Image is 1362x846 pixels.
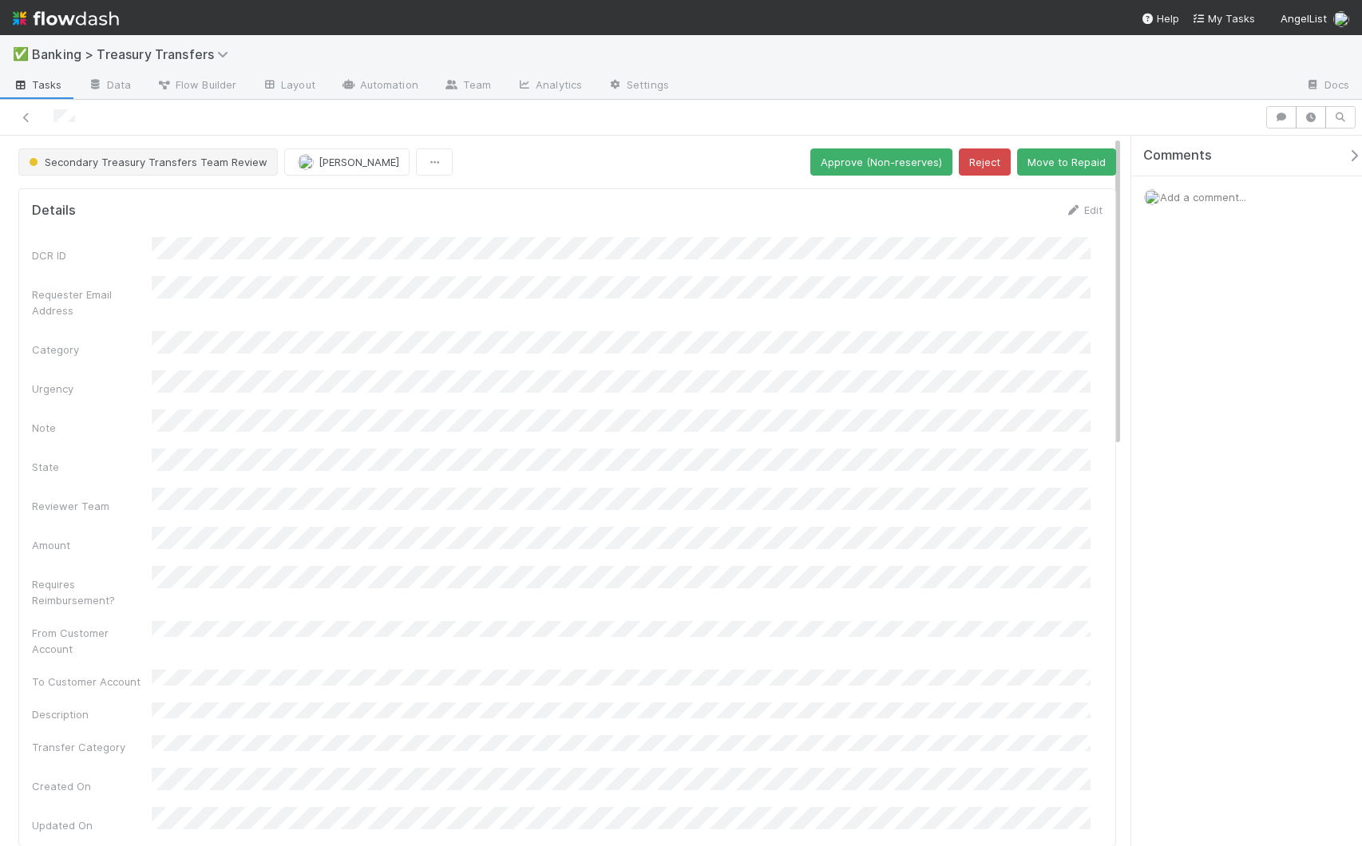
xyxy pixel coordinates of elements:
a: Docs [1293,73,1362,99]
span: Banking > Treasury Transfers [32,46,236,62]
a: Team [431,73,504,99]
img: logo-inverted-e16ddd16eac7371096b0.svg [13,5,119,32]
h5: Details [32,203,76,219]
button: Approve (Non-reserves) [810,148,952,176]
span: Tasks [13,77,62,93]
div: DCR ID [32,247,152,263]
img: avatar_5d1523cf-d377-42ee-9d1c-1d238f0f126b.png [298,154,314,170]
button: Move to Repaid [1017,148,1116,176]
div: Updated On [32,817,152,833]
button: Reject [959,148,1011,176]
div: Reviewer Team [32,498,152,514]
span: [PERSON_NAME] [319,156,399,168]
a: Data [75,73,144,99]
span: AngelList [1281,12,1327,25]
button: [PERSON_NAME] [284,148,410,176]
div: State [32,459,152,475]
button: Secondary Treasury Transfers Team Review [18,148,278,176]
span: My Tasks [1192,12,1255,25]
div: Amount [32,537,152,553]
span: Add a comment... [1160,191,1246,204]
div: Help [1141,10,1179,26]
div: Urgency [32,381,152,397]
a: Edit [1065,204,1103,216]
span: Flow Builder [156,77,236,93]
div: Description [32,706,152,722]
div: Category [32,342,152,358]
a: Settings [595,73,682,99]
div: To Customer Account [32,674,152,690]
div: Requires Reimbursement? [32,576,152,608]
div: Created On [32,778,152,794]
div: Note [32,420,152,436]
a: Automation [328,73,431,99]
img: avatar_5d1523cf-d377-42ee-9d1c-1d238f0f126b.png [1333,11,1349,27]
span: ✅ [13,47,29,61]
a: Layout [249,73,328,99]
a: My Tasks [1192,10,1255,26]
a: Analytics [504,73,595,99]
img: avatar_5d1523cf-d377-42ee-9d1c-1d238f0f126b.png [1144,189,1160,205]
span: Comments [1143,148,1212,164]
div: From Customer Account [32,625,152,657]
span: Secondary Treasury Transfers Team Review [26,156,267,168]
div: Requester Email Address [32,287,152,318]
div: Transfer Category [32,739,152,755]
a: Flow Builder [144,73,249,99]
